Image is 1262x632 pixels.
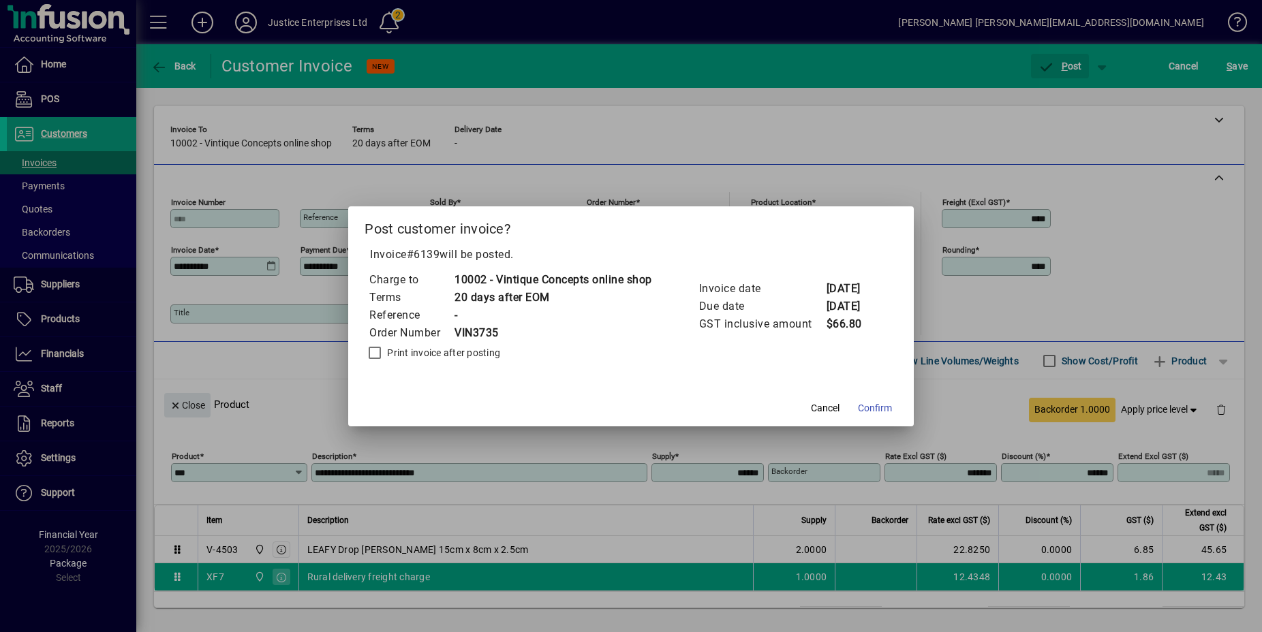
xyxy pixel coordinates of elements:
[365,247,897,263] p: Invoice will be posted .
[852,396,897,421] button: Confirm
[858,401,892,415] span: Confirm
[369,306,454,324] td: Reference
[826,280,880,298] td: [DATE]
[454,271,652,289] td: 10002 - Vintique Concepts online shop
[698,280,826,298] td: Invoice date
[698,315,826,333] td: GST inclusive amount
[369,324,454,342] td: Order Number
[826,298,880,315] td: [DATE]
[454,324,652,342] td: VIN3735
[811,401,840,415] span: Cancel
[826,315,880,333] td: $66.80
[454,289,652,306] td: 20 days after EOM
[384,346,500,360] label: Print invoice after posting
[454,306,652,324] td: -
[348,206,914,246] h2: Post customer invoice?
[407,248,440,261] span: #6139
[369,289,454,306] td: Terms
[803,396,847,421] button: Cancel
[369,271,454,289] td: Charge to
[698,298,826,315] td: Due date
